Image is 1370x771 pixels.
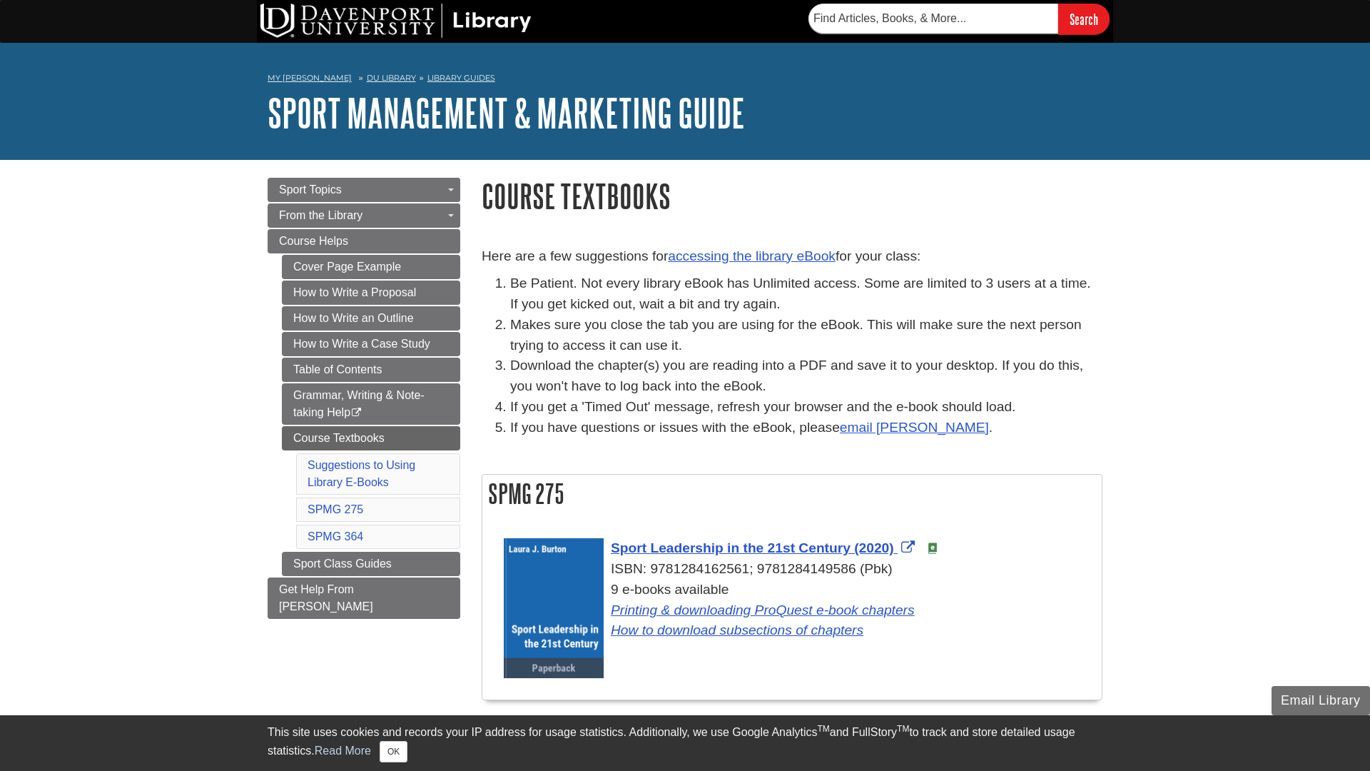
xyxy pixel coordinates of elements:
a: My [PERSON_NAME] [268,72,352,84]
li: Be Patient. Not every library eBook has Unlimited access. Some are limited to 3 users at a time. ... [510,273,1102,315]
a: accessing the library eBook [668,248,836,263]
a: Course Helps [268,229,460,253]
img: DU Library [260,4,532,38]
a: Course Textbooks [282,426,460,450]
nav: breadcrumb [268,69,1102,91]
a: From the Library [268,203,460,228]
span: From the Library [279,209,362,221]
div: This site uses cookies and records your IP address for usage statistics. Additionally, we use Goo... [268,724,1102,762]
a: Link opens in new window [611,540,918,555]
sup: TM [817,724,829,734]
i: This link opens in a new window [350,408,362,418]
a: Cover Page Example [282,255,460,279]
form: Searches DU Library's articles, books, and more [808,4,1110,34]
a: SPMG 364 [308,530,363,543]
a: Sport Topics [268,178,460,202]
input: Find Articles, Books, & More... [808,4,1058,34]
a: email [PERSON_NAME] [840,420,989,435]
span: Course Helps [279,235,348,247]
a: How to Write a Case Study [282,332,460,356]
li: Download the chapter(s) you are reading into a PDF and save it to your desktop. If you do this, y... [510,356,1102,397]
a: Sport Class Guides [282,552,460,576]
p: Here are a few suggestions for for your class: [482,246,1102,267]
li: If you have questions or issues with the eBook, please . [510,418,1102,438]
h2: SPMG 275 [482,475,1102,513]
a: Grammar, Writing & Note-taking Help [282,383,460,425]
a: Suggestions to Using Library E-Books [308,459,415,488]
a: Library Guides [427,73,495,83]
a: Link opens in new window [611,603,915,618]
span: Sport Topics [279,183,342,196]
span: Get Help From [PERSON_NAME] [279,583,373,613]
a: SPMG 275 [308,503,363,515]
img: Cover Art [504,538,604,678]
a: Read More [315,745,371,757]
a: How to Write an Outline [282,306,460,331]
a: Sport Management & Marketing Guide [268,91,745,135]
button: Email Library [1272,686,1370,715]
div: Guide Page Menu [268,178,460,619]
a: Table of Contents [282,358,460,382]
span: Sport Leadership in the 21st Century (2020) [611,540,894,555]
a: How to Write a Proposal [282,281,460,305]
img: e-Book [927,543,938,554]
a: DU Library [367,73,416,83]
div: 9 e-books available [504,580,1095,641]
div: ISBN: 9781284162561; 9781284149586 (Pbk) [504,559,1095,580]
li: Makes sure you close the tab you are using for the eBook. This will make sure the next person try... [510,315,1102,356]
input: Search [1058,4,1110,34]
a: Link opens in new window [611,623,863,638]
li: If you get a 'Timed Out' message, refresh your browser and the e-book should load. [510,397,1102,418]
button: Close [380,741,407,762]
a: Get Help From [PERSON_NAME] [268,578,460,619]
sup: TM [897,724,909,734]
h1: Course Textbooks [482,178,1102,214]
